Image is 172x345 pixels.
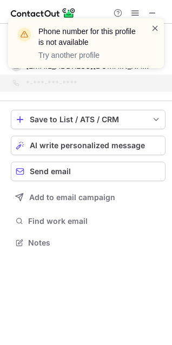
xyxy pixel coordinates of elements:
header: Phone number for this profile is not available [38,26,138,48]
button: save-profile-one-click [11,110,166,129]
span: Send email [30,167,71,176]
span: Find work email [28,216,161,226]
img: warning [16,26,33,43]
p: Try another profile [38,50,138,61]
img: ContactOut v5.3.10 [11,6,76,19]
span: Notes [28,238,161,248]
button: Send email [11,162,166,181]
span: AI write personalized message [30,141,145,150]
button: AI write personalized message [11,136,166,155]
span: Add to email campaign [29,193,115,202]
button: Find work email [11,214,166,229]
button: Add to email campaign [11,188,166,207]
button: Notes [11,235,166,250]
div: Save to List / ATS / CRM [30,115,147,124]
